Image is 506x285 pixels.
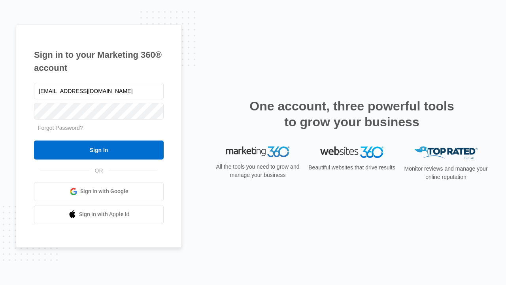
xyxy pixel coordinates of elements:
[320,146,383,158] img: Websites 360
[80,187,128,196] span: Sign in with Google
[34,83,164,99] input: Email
[414,146,478,160] img: Top Rated Local
[34,141,164,160] input: Sign In
[89,167,109,175] span: OR
[34,48,164,74] h1: Sign in to your Marketing 360® account
[226,146,289,158] img: Marketing 360
[79,210,130,218] span: Sign in with Apple Id
[308,163,396,172] p: Beautiful websites that drive results
[402,165,490,181] p: Monitor reviews and manage your online reputation
[34,182,164,201] a: Sign in with Google
[38,125,83,131] a: Forgot Password?
[34,205,164,224] a: Sign in with Apple Id
[247,98,457,130] h2: One account, three powerful tools to grow your business
[213,163,302,179] p: All the tools you need to grow and manage your business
